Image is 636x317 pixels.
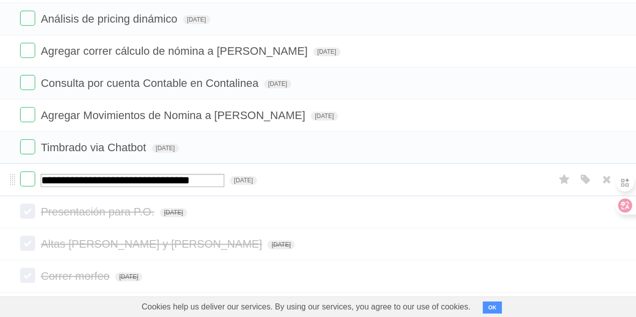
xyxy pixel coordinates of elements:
[264,79,291,88] span: [DATE]
[20,75,35,90] label: Done
[115,272,142,281] span: [DATE]
[152,144,179,153] span: [DATE]
[41,109,308,122] span: Agregar Movimientos de Nomina a [PERSON_NAME]
[41,45,310,57] span: Agregar correr cálculo de nómina a [PERSON_NAME]
[20,11,35,26] label: Done
[20,268,35,283] label: Done
[41,13,179,25] span: Análisis de pricing dinámico
[20,171,35,186] label: Done
[41,141,149,154] span: Timbrado via Chatbot
[41,77,261,89] span: Consulta por cuenta Contable en Contalinea
[183,15,210,24] span: [DATE]
[41,205,157,218] span: Presentación para P.O.
[230,176,257,185] span: [DATE]
[20,236,35,251] label: Done
[555,171,574,188] label: Star task
[160,208,187,217] span: [DATE]
[313,47,340,56] span: [DATE]
[483,301,502,313] button: OK
[132,297,481,317] span: Cookies help us deliver our services. By using our services, you agree to our use of cookies.
[20,107,35,122] label: Done
[41,270,112,282] span: Correr morfeo
[20,43,35,58] label: Done
[20,203,35,219] label: Done
[267,240,295,249] span: [DATE]
[311,112,338,121] span: [DATE]
[20,139,35,154] label: Done
[41,238,264,250] span: Altas [PERSON_NAME] y [PERSON_NAME]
